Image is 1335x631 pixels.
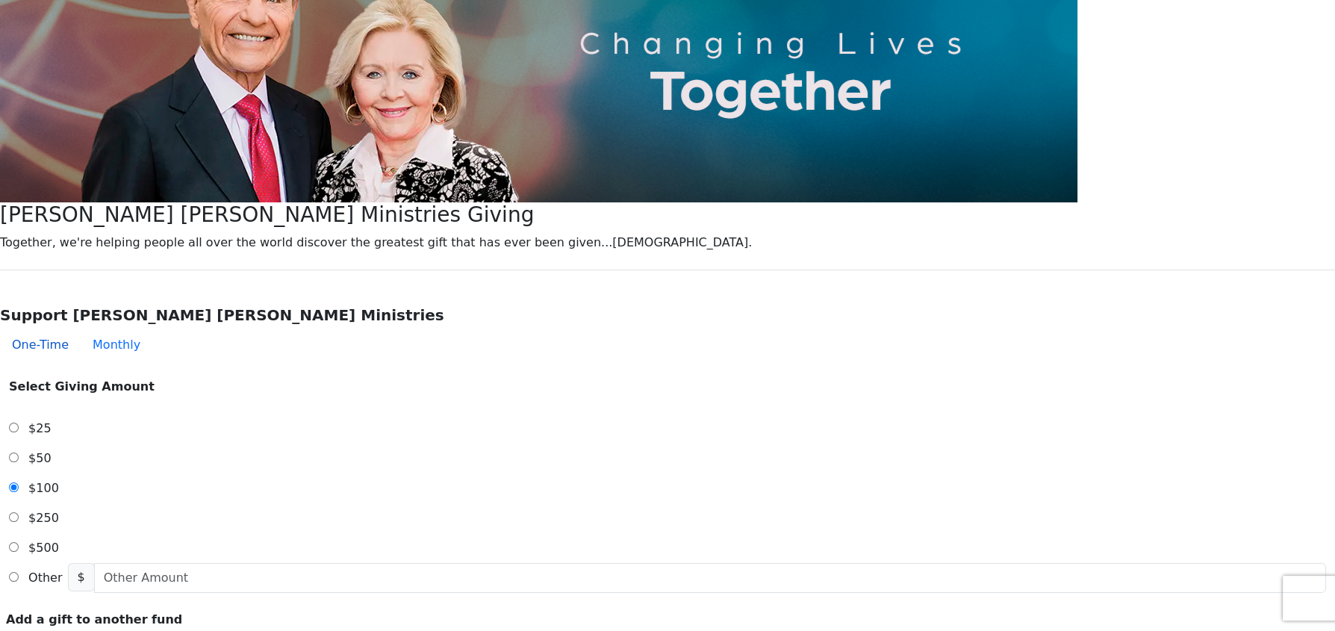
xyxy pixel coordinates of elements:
[94,563,1326,593] input: Other Amount
[28,511,59,525] span: $250
[81,330,152,360] button: Monthly
[28,421,52,435] span: $25
[68,563,95,591] span: $
[28,451,52,465] span: $50
[9,379,155,394] strong: Select Giving Amount
[28,541,59,555] span: $500
[28,571,62,585] span: Other
[28,481,59,495] span: $100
